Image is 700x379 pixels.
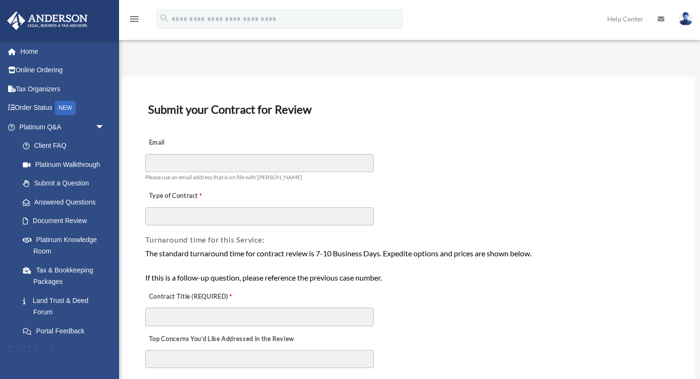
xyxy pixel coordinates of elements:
[679,12,693,26] img: User Pic
[13,261,119,291] a: Tax & Bookkeeping Packages
[145,174,302,181] span: Please use an email address that is on file with [PERSON_NAME]
[95,340,114,360] span: arrow_drop_down
[7,98,119,118] a: Order StatusNEW
[145,190,240,203] label: Type of Contract
[145,332,297,346] label: Top Concerns You’d Like Addressed in the Review
[129,13,140,25] i: menu
[13,155,119,174] a: Platinum Walkthrough
[7,117,119,136] a: Platinum Q&Aarrow_drop_down
[145,136,240,150] label: Email
[129,17,140,25] a: menu
[7,42,119,61] a: Home
[7,79,119,98] a: Tax Organizers
[7,61,119,80] a: Online Ordering
[13,136,119,155] a: Client FAQ
[7,340,119,360] a: Digital Productsarrow_drop_down
[13,193,119,212] a: Answered Questions
[13,291,119,321] a: Land Trust & Deed Forum
[13,230,119,261] a: Platinum Knowledge Room
[159,13,170,23] i: search
[13,212,114,231] a: Document Review
[13,174,119,193] a: Submit a Question
[95,117,114,137] span: arrow_drop_down
[145,247,671,284] div: The standard turnaround time for contract review is 7-10 Business Days. Expedite options and pric...
[145,235,264,244] span: Turnaround time for this Service:
[144,99,672,119] h3: Submit your Contract for Review
[4,11,90,30] img: Anderson Advisors Platinum Portal
[145,290,240,303] label: Contract Title (REQUIRED)
[13,321,119,340] a: Portal Feedback
[55,101,76,115] div: NEW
